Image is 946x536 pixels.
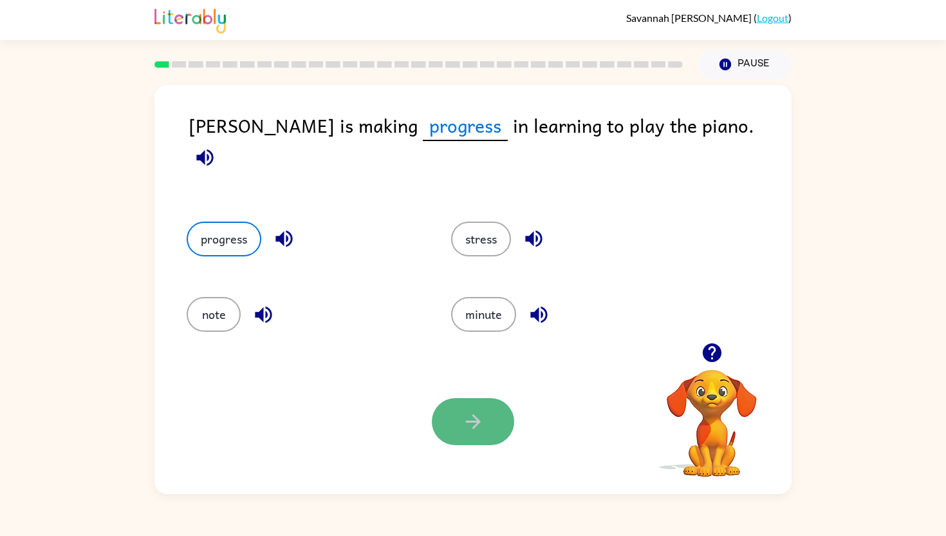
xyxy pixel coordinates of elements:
[626,12,754,24] span: Savannah [PERSON_NAME]
[451,222,511,256] button: stress
[647,350,776,479] video: Your browser must support playing .mp4 files to use Literably. Please try using another browser.
[189,111,792,196] div: [PERSON_NAME] is making in learning to play the piano.
[626,12,792,24] div: ( )
[451,297,516,332] button: minute
[187,222,261,256] button: progress
[757,12,788,24] a: Logout
[154,5,226,33] img: Literably
[187,297,241,332] button: note
[423,111,508,141] span: progress
[698,50,792,79] button: Pause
